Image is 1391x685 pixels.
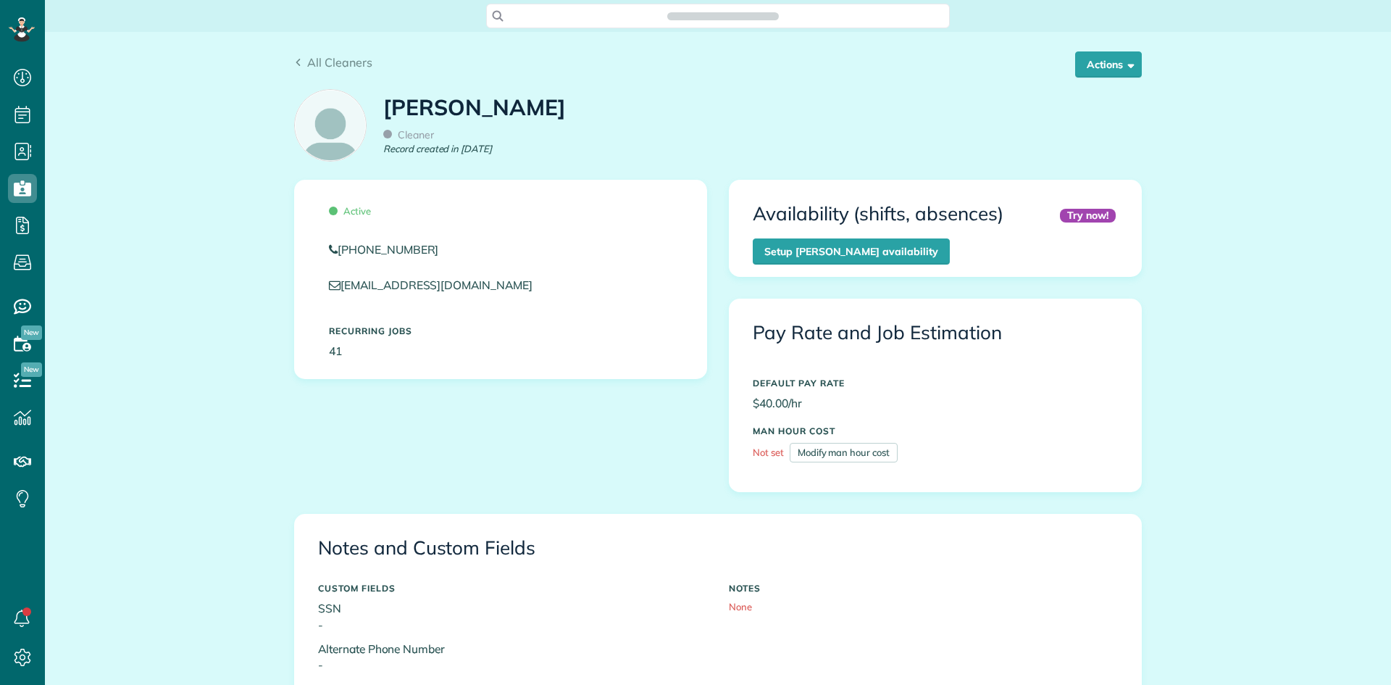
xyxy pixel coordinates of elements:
a: [PHONE_NUMBER] [329,241,672,258]
p: SSN - [318,600,707,634]
h5: MAN HOUR COST [753,426,1118,436]
span: New [21,325,42,340]
h5: Recurring Jobs [329,326,672,336]
span: All Cleaners [307,55,372,70]
span: New [21,362,42,377]
p: Alternate Phone Number - [318,641,707,674]
h3: Notes and Custom Fields [318,538,1118,559]
h5: DEFAULT PAY RATE [753,378,1118,388]
h3: Availability (shifts, absences) [753,204,1003,225]
div: Try now! [1060,209,1116,223]
p: 41 [329,343,672,360]
em: Record created in [DATE] [383,142,492,156]
button: Actions [1075,51,1142,78]
a: [EMAIL_ADDRESS][DOMAIN_NAME] [329,278,546,292]
p: $40.00/hr [753,395,1118,412]
span: Search ZenMaid… [682,9,764,23]
img: employee_icon-c2f8239691d896a72cdd9dc41cfb7b06f9d69bdd837a2ad469be8ff06ab05b5f.png [295,90,366,161]
h5: NOTES [729,584,1118,593]
span: None [729,601,752,613]
h3: Pay Rate and Job Estimation [753,323,1118,344]
a: Modify man hour cost [790,443,898,462]
span: Cleaner [383,128,434,141]
span: Not set [753,447,784,458]
h5: CUSTOM FIELDS [318,584,707,593]
h1: [PERSON_NAME] [383,96,566,120]
a: Setup [PERSON_NAME] availability [753,238,950,265]
a: All Cleaners [294,54,372,71]
span: Active [329,205,371,217]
